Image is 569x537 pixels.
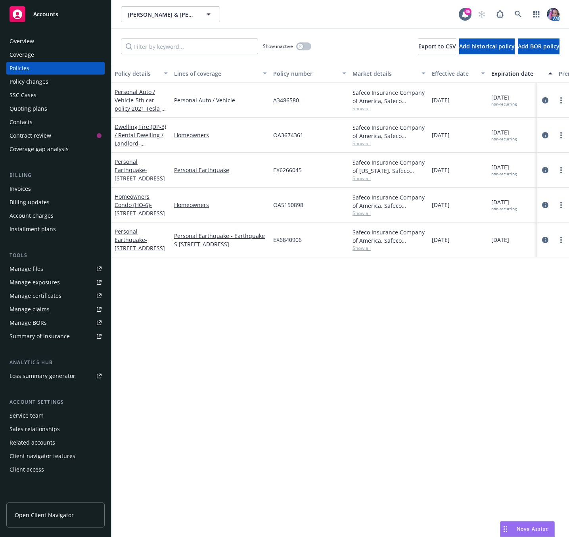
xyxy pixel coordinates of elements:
[432,96,450,104] span: [DATE]
[10,75,48,88] div: Policy changes
[556,96,566,105] a: more
[547,8,559,21] img: photo
[121,38,258,54] input: Filter by keyword...
[10,35,34,48] div: Overview
[492,6,508,22] a: Report a Bug
[529,6,544,22] a: Switch app
[491,102,517,107] div: non-recurring
[353,123,425,140] div: Safeco Insurance Company of America, Safeco Insurance
[6,209,105,222] a: Account charges
[10,116,33,128] div: Contacts
[6,276,105,289] span: Manage exposures
[6,463,105,476] a: Client access
[556,165,566,175] a: more
[10,316,47,329] div: Manage BORs
[174,232,267,248] a: Personal Earthquake - Earthquake S [STREET_ADDRESS]
[115,96,166,121] span: - 5th car policy 2021 Tesla & 2024 Lexus
[10,129,51,142] div: Contract review
[491,93,517,107] span: [DATE]
[6,330,105,343] a: Summary of insurance
[10,143,69,155] div: Coverage gap analysis
[6,102,105,115] a: Quoting plans
[10,48,34,61] div: Coverage
[500,521,555,537] button: Nova Assist
[491,136,517,142] div: non-recurring
[459,42,515,50] span: Add historical policy
[540,130,550,140] a: circleInformation
[273,201,303,209] span: OA5150898
[491,236,509,244] span: [DATE]
[128,10,196,19] span: [PERSON_NAME] & [PERSON_NAME]
[540,235,550,245] a: circleInformation
[6,182,105,195] a: Invoices
[6,116,105,128] a: Contacts
[6,89,105,102] a: SSC Cases
[491,128,517,142] span: [DATE]
[115,228,165,252] a: Personal Earthquake
[6,398,105,406] div: Account settings
[6,436,105,449] a: Related accounts
[432,131,450,139] span: [DATE]
[6,316,105,329] a: Manage BORs
[273,236,302,244] span: EX6840906
[491,171,517,176] div: non-recurring
[273,96,299,104] span: A3486580
[6,409,105,422] a: Service team
[6,35,105,48] a: Overview
[353,210,425,217] span: Show all
[263,43,293,50] span: Show inactive
[10,182,31,195] div: Invoices
[556,130,566,140] a: more
[10,370,75,382] div: Loss summary generator
[121,6,220,22] button: [PERSON_NAME] & [PERSON_NAME]
[353,245,425,251] span: Show all
[10,62,29,75] div: Policies
[174,96,267,104] a: Personal Auto / Vehicle
[10,89,36,102] div: SSC Cases
[353,193,425,210] div: Safeco Insurance Company of America, Safeco Insurance (Liberty Mutual)
[6,450,105,462] a: Client navigator features
[115,193,165,217] a: Homeowners Condo (HO-6)
[491,198,517,211] span: [DATE]
[6,423,105,435] a: Sales relationships
[10,223,56,236] div: Installment plans
[6,370,105,382] a: Loss summary generator
[418,42,456,50] span: Export to CSV
[353,105,425,112] span: Show all
[432,166,450,174] span: [DATE]
[353,69,417,78] div: Market details
[10,102,47,115] div: Quoting plans
[174,69,258,78] div: Lines of coverage
[10,276,60,289] div: Manage exposures
[10,263,43,275] div: Manage files
[6,3,105,25] a: Accounts
[6,263,105,275] a: Manage files
[429,64,488,83] button: Effective date
[174,131,267,139] a: Homeowners
[353,88,425,105] div: Safeco Insurance Company of America, Safeco Insurance (Liberty Mutual)
[10,196,50,209] div: Billing updates
[115,123,166,155] a: Dwelling Fire (DP-3) / Rental Dwelling / Landlord
[10,436,55,449] div: Related accounts
[10,450,75,462] div: Client navigator features
[349,64,429,83] button: Market details
[491,69,544,78] div: Expiration date
[10,290,61,302] div: Manage certificates
[491,206,517,211] div: non-recurring
[6,303,105,316] a: Manage claims
[418,38,456,54] button: Export to CSV
[540,200,550,210] a: circleInformation
[6,223,105,236] a: Installment plans
[273,131,303,139] span: OA3674361
[488,64,556,83] button: Expiration date
[491,163,517,176] span: [DATE]
[6,171,105,179] div: Billing
[353,228,425,245] div: Safeco Insurance Company of America, Safeco Insurance (Liberty Mutual)
[15,511,74,519] span: Open Client Navigator
[115,158,165,182] a: Personal Earthquake
[115,69,159,78] div: Policy details
[6,251,105,259] div: Tools
[540,165,550,175] a: circleInformation
[510,6,526,22] a: Search
[459,38,515,54] button: Add historical policy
